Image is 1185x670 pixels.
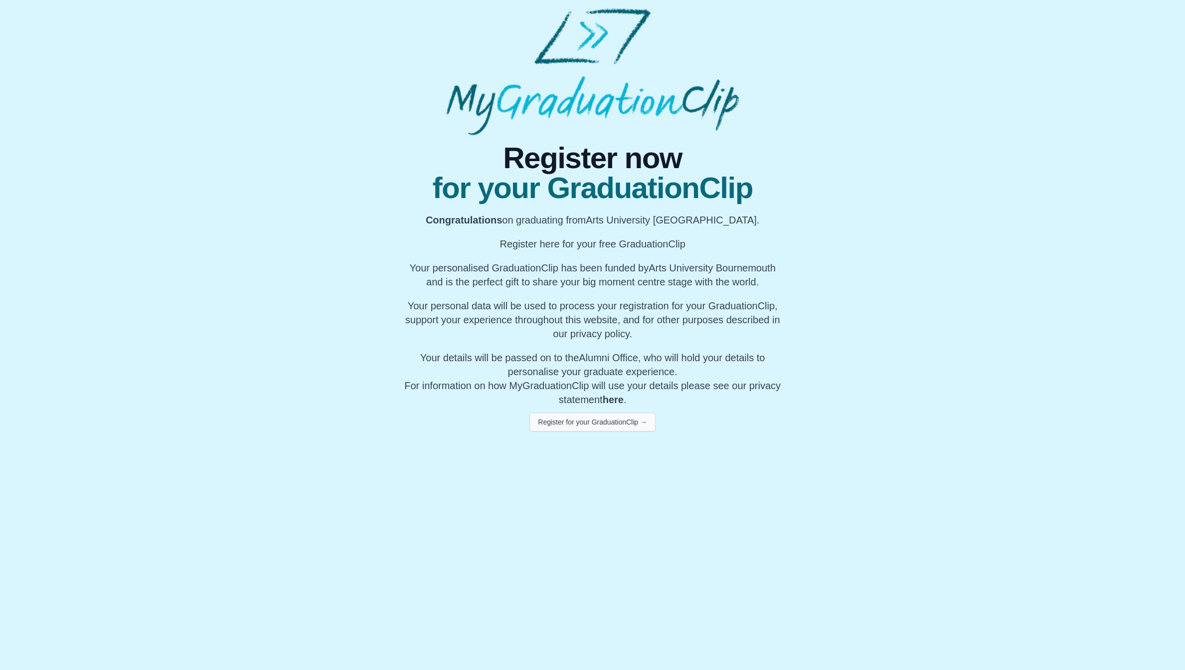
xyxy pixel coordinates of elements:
span: Alumni Office [579,352,638,363]
span: for your GraduationClip [401,173,784,203]
span: Register now [401,143,784,173]
p: Your personalised GraduationClip has been funded by Arts University Bournemouth and is the perfec... [401,261,784,289]
span: For information on how MyGraduationClip will use your details please see our privacy statement . [404,352,781,405]
button: Register for your GraduationClip → [529,413,656,432]
b: Congratulations [426,215,502,225]
span: Your details will be passed on to the , who will hold your details to personalise your graduate e... [420,352,765,377]
img: MyGraduationClip [446,8,738,135]
a: here [603,394,624,405]
p: on graduating from Arts University [GEOGRAPHIC_DATA]. [401,213,784,227]
p: Your personal data will be used to process your registration for your GraduationClip, support you... [401,299,784,341]
p: Register here for your free GraduationClip [401,237,784,251]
